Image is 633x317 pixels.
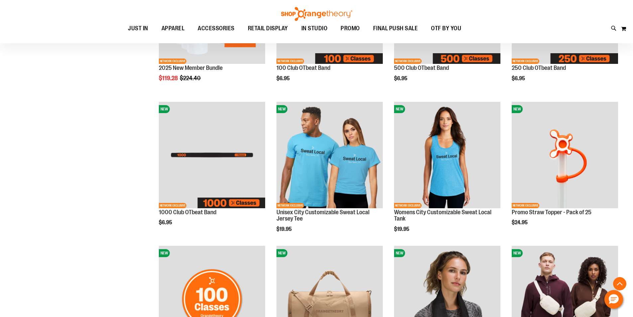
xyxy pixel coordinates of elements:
[128,21,148,36] span: JUST IN
[159,102,265,208] img: Image of 1000 Club OTbeat Band
[431,21,461,36] span: OTF BY YOU
[512,209,591,216] a: Promo Straw Topper - Pack of 25
[159,220,173,226] span: $6.95
[512,105,523,113] span: NEW
[512,76,526,81] span: $6.95
[394,102,500,209] a: City Customizable Perfect Racerback TankNEWNETWORK EXCLUSIVE
[301,21,328,36] span: IN STUDIO
[512,102,618,209] a: Promo Straw Topper - Pack of 25NEWNETWORK EXCLUSIVE
[276,102,383,208] img: Unisex City Customizable Fine Jersey Tee
[295,21,334,36] a: IN STUDIO
[512,65,566,71] a: 250 Club OTbeat Band
[159,203,186,208] span: NETWORK EXCLUSIVE
[394,203,422,208] span: NETWORK EXCLUSIVE
[156,98,268,239] div: product
[394,249,405,257] span: NEW
[273,98,386,249] div: product
[159,209,216,216] a: 1000 Club OTbeat Band
[613,277,626,290] button: Back To Top
[424,21,468,36] a: OTF BY YOU
[248,21,288,36] span: RETAIL DISPLAY
[276,209,369,222] a: Unisex City Customizable Sweat Local Jersey Tee
[334,21,367,36] a: PROMO
[512,59,539,64] span: NETWORK EXCLUSIVE
[276,76,291,81] span: $6.95
[159,102,265,209] a: Image of 1000 Club OTbeat BandNEWNETWORK EXCLUSIVE
[159,75,179,81] span: $119.28
[276,102,383,209] a: Unisex City Customizable Fine Jersey TeeNEWNETWORK EXCLUSIVE
[155,21,191,36] a: APPAREL
[276,59,304,64] span: NETWORK EXCLUSIVE
[280,7,353,21] img: Shop Orangetheory
[394,102,500,208] img: City Customizable Perfect Racerback Tank
[276,105,287,113] span: NEW
[159,105,170,113] span: NEW
[241,21,295,36] a: RETAIL DISPLAY
[604,290,623,309] button: Hello, have a question? Let’s chat.
[512,203,539,208] span: NETWORK EXCLUSIVE
[276,226,293,232] span: $19.95
[159,249,170,257] span: NEW
[512,102,618,208] img: Promo Straw Topper - Pack of 25
[159,59,186,64] span: NETWORK EXCLUSIVE
[394,209,491,222] a: Womens City Customizable Sweat Local Tank
[276,203,304,208] span: NETWORK EXCLUSIVE
[191,21,241,36] a: ACCESSORIES
[391,98,504,249] div: product
[394,226,410,232] span: $19.95
[276,65,330,71] a: 100 Club OTbeat Band
[394,65,449,71] a: 500 Club OTbeat Band
[394,105,405,113] span: NEW
[367,21,425,36] a: FINAL PUSH SALE
[394,76,408,81] span: $6.95
[180,75,202,81] span: $224.40
[198,21,235,36] span: ACCESSORIES
[341,21,360,36] span: PROMO
[161,21,185,36] span: APPAREL
[394,59,422,64] span: NETWORK EXCLUSIVE
[512,220,529,226] span: $24.95
[276,249,287,257] span: NEW
[508,98,621,243] div: product
[121,21,155,36] a: JUST IN
[159,65,223,71] a: 2025 New Member Bundle
[512,249,523,257] span: NEW
[373,21,418,36] span: FINAL PUSH SALE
